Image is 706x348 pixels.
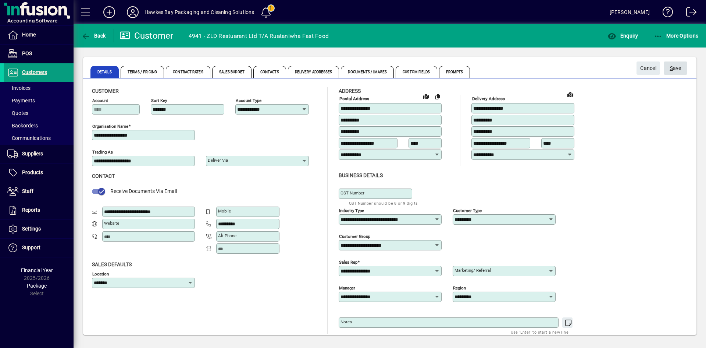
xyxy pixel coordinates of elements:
span: Details [90,66,119,78]
a: View on map [420,90,432,102]
mat-label: Notes [340,319,352,324]
mat-label: Alt Phone [218,233,236,238]
span: Address [339,88,361,94]
a: Products [4,164,74,182]
span: Contact [92,173,115,179]
span: Delivery Addresses [288,66,339,78]
mat-label: Sales rep [339,259,357,264]
span: Financial Year [21,267,53,273]
span: More Options [654,33,699,39]
a: Backorders [4,119,74,132]
span: Contract Rates [166,66,210,78]
mat-label: Customer type [453,208,482,213]
a: Staff [4,182,74,201]
mat-hint: GST Number should be 8 or 9 digits [349,199,418,207]
mat-label: Sort key [151,98,167,103]
div: [PERSON_NAME] [610,6,650,18]
button: Save [664,61,687,75]
a: Logout [681,1,697,25]
span: Cancel [640,62,656,74]
div: Customer [120,30,174,42]
span: Documents / Images [341,66,394,78]
mat-label: GST Number [340,190,364,196]
mat-label: Customer group [339,233,370,239]
span: Payments [7,98,35,103]
a: Settings [4,220,74,238]
span: S [670,65,673,71]
button: Enquiry [606,29,640,42]
a: Payments [4,94,74,107]
mat-label: Industry type [339,208,364,213]
span: Sales Budget [212,66,252,78]
a: POS [4,45,74,63]
a: Support [4,239,74,257]
div: Hawkes Bay Packaging and Cleaning Solutions [145,6,254,18]
span: Staff [22,188,33,194]
a: Home [4,26,74,44]
span: Communications [7,135,51,141]
span: Suppliers [22,151,43,157]
span: Custom Fields [396,66,437,78]
button: More Options [652,29,700,42]
span: ave [670,62,681,74]
mat-label: Website [104,221,119,226]
span: Contacts [253,66,286,78]
span: Settings [22,226,41,232]
mat-label: Account [92,98,108,103]
span: Quotes [7,110,28,116]
mat-hint: Use 'Enter' to start a new line [511,328,568,336]
span: Products [22,169,43,175]
span: Business details [339,172,383,178]
mat-label: Mobile [218,208,231,214]
a: Invoices [4,82,74,94]
span: Prompts [439,66,470,78]
a: View on map [564,88,576,100]
span: Sales defaults [92,261,132,267]
span: Receive Documents Via Email [110,188,177,194]
button: Add [97,6,121,19]
span: Invoices [7,85,31,91]
span: Terms / Pricing [121,66,164,78]
mat-label: Organisation name [92,124,128,129]
a: Reports [4,201,74,219]
span: Customers [22,69,47,75]
mat-label: Location [92,271,109,276]
span: Home [22,32,36,38]
button: Profile [121,6,145,19]
mat-label: Trading as [92,150,113,155]
mat-label: Marketing/ Referral [454,268,491,273]
span: Back [81,33,106,39]
div: 4941 - ZLD Restuarant Ltd T/A Ruataniwha Fast Food [189,30,329,42]
mat-label: Deliver via [208,158,228,163]
span: Backorders [7,123,38,129]
mat-label: Manager [339,285,355,290]
span: Customer [92,88,119,94]
mat-label: Account Type [236,98,261,103]
span: POS [22,50,32,56]
mat-label: Region [453,285,466,290]
a: Quotes [4,107,74,119]
button: Copy to Delivery address [432,91,443,102]
span: Reports [22,207,40,213]
button: Back [79,29,108,42]
a: Suppliers [4,145,74,163]
a: Communications [4,132,74,144]
a: Knowledge Base [657,1,673,25]
span: Package [27,283,47,289]
span: Enquiry [607,33,638,39]
button: Cancel [637,61,660,75]
span: Support [22,245,40,250]
app-page-header-button: Back [74,29,114,42]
